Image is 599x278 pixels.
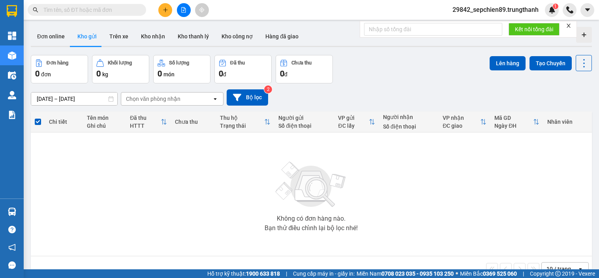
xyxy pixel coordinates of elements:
[494,123,533,129] div: Ngày ĐH
[33,7,38,13] span: search
[515,25,553,34] span: Kết nối tổng đài
[566,23,571,28] span: close
[530,56,572,70] button: Tạo Chuyến
[8,111,16,119] img: solution-icon
[276,55,333,83] button: Chưa thu0đ
[207,269,280,278] span: Hỗ trợ kỹ thuật:
[509,23,560,36] button: Kết nối tổng đài
[443,123,480,129] div: ĐC giao
[278,123,330,129] div: Số điện thoại
[158,69,162,78] span: 0
[8,226,16,233] span: question-circle
[31,55,88,83] button: Đơn hàng0đơn
[293,269,355,278] span: Cung cấp máy in - giấy in:
[41,71,51,78] span: đơn
[584,6,591,13] span: caret-down
[338,123,369,129] div: ĐC lấy
[546,265,571,273] div: 10 / trang
[102,71,108,78] span: kg
[96,69,101,78] span: 0
[220,123,265,129] div: Trạng thái
[364,23,502,36] input: Nhập số tổng đài
[130,115,161,121] div: Đã thu
[272,157,351,212] img: svg+xml;base64,PHN2ZyBjbGFzcz0ibGlzdC1wbHVnX19zdmciIHhtbG5zPSJodHRwOi8vd3d3LnczLm9yZy8yMDAwL3N2Zy...
[181,7,186,13] span: file-add
[35,69,39,78] span: 0
[523,269,524,278] span: |
[443,115,480,121] div: VP nhận
[8,91,16,99] img: warehouse-icon
[215,27,259,46] button: Kho công nợ
[220,115,265,121] div: Thu hộ
[31,93,117,105] input: Select a date range.
[223,71,226,78] span: đ
[381,270,454,277] strong: 0708 023 035 - 0935 103 250
[460,269,517,278] span: Miền Bắc
[169,60,189,66] div: Số lượng
[135,27,171,46] button: Kho nhận
[177,3,191,17] button: file-add
[456,272,458,275] span: ⚪️
[8,244,16,251] span: notification
[171,27,215,46] button: Kho thanh lý
[199,7,205,13] span: aim
[158,3,172,17] button: plus
[555,271,561,276] span: copyright
[47,60,68,66] div: Đơn hàng
[548,6,556,13] img: icon-new-feature
[286,269,287,278] span: |
[383,123,435,130] div: Số điện thoại
[277,216,346,222] div: Không có đơn hàng nào.
[8,71,16,79] img: warehouse-icon
[8,261,16,269] span: message
[439,112,490,132] th: Toggle SortBy
[8,208,16,216] img: warehouse-icon
[87,123,122,129] div: Ghi chú
[278,115,330,121] div: Người gửi
[280,69,284,78] span: 0
[130,123,161,129] div: HTTT
[553,4,558,9] sup: 1
[71,27,103,46] button: Kho gửi
[566,6,573,13] img: phone-icon
[265,225,358,231] div: Bạn thử điều chỉnh lại bộ lọc nhé!
[227,89,268,106] button: Bộ lọc
[126,95,180,103] div: Chọn văn phòng nhận
[357,269,454,278] span: Miền Nam
[8,32,16,40] img: dashboard-icon
[490,112,543,132] th: Toggle SortBy
[87,115,122,121] div: Tên món
[49,119,79,125] div: Chi tiết
[580,3,594,17] button: caret-down
[338,115,369,121] div: VP gửi
[284,71,287,78] span: đ
[43,6,137,14] input: Tìm tên, số ĐT hoặc mã đơn
[259,27,305,46] button: Hàng đã giao
[216,112,275,132] th: Toggle SortBy
[291,60,312,66] div: Chưa thu
[577,266,584,272] svg: open
[163,71,175,78] span: món
[31,27,71,46] button: Đơn online
[483,270,517,277] strong: 0369 525 060
[576,27,592,43] div: Tạo kho hàng mới
[153,55,210,83] button: Số lượng0món
[547,119,588,125] div: Nhân viên
[230,60,245,66] div: Đã thu
[214,55,272,83] button: Đã thu0đ
[383,114,435,120] div: Người nhận
[219,69,223,78] span: 0
[554,4,557,9] span: 1
[108,60,132,66] div: Khối lượng
[246,270,280,277] strong: 1900 633 818
[163,7,168,13] span: plus
[494,115,533,121] div: Mã GD
[212,96,218,102] svg: open
[195,3,209,17] button: aim
[334,112,379,132] th: Toggle SortBy
[490,56,526,70] button: Lên hàng
[8,51,16,60] img: warehouse-icon
[7,5,17,17] img: logo-vxr
[175,119,212,125] div: Chưa thu
[264,85,272,93] sup: 2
